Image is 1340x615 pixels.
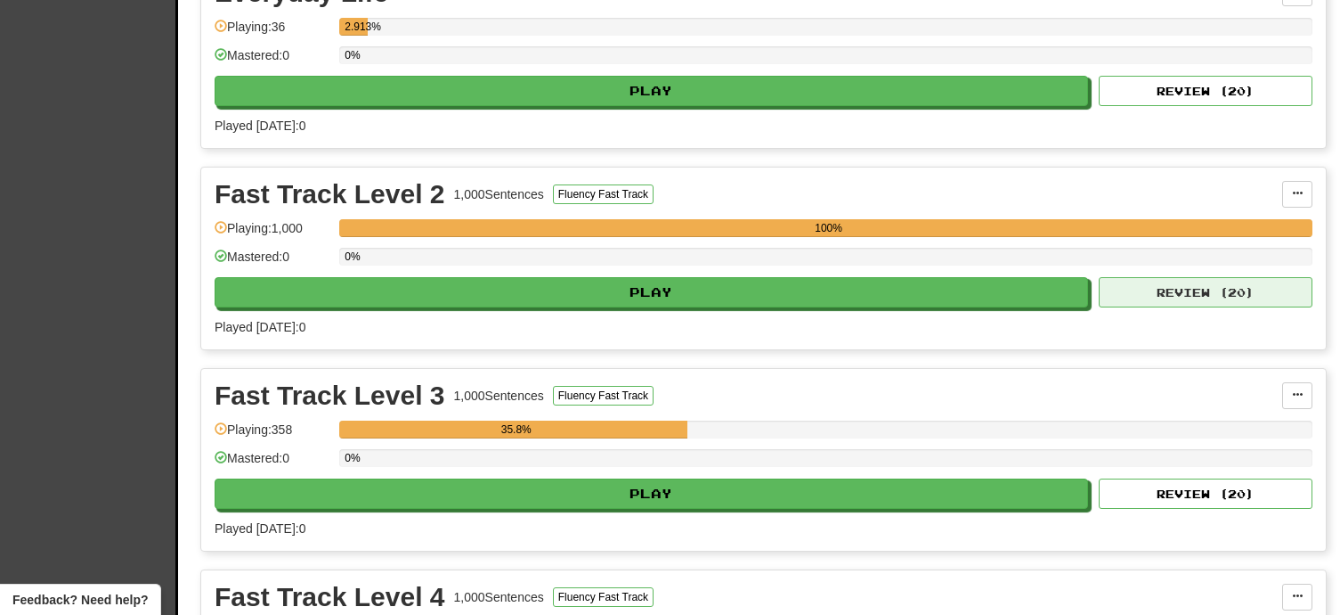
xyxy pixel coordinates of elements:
div: Playing: 36 [215,18,330,47]
div: 1,000 Sentences [454,387,544,405]
div: Mastered: 0 [215,46,330,76]
button: Fluency Fast Track [553,184,654,204]
div: 1,000 Sentences [454,588,544,606]
div: 100% [345,219,1312,237]
span: Played [DATE]: 0 [215,521,305,536]
button: Review (20) [1099,76,1312,106]
span: Open feedback widget [12,591,148,609]
div: 2.913% [345,18,368,36]
span: Played [DATE]: 0 [215,119,305,133]
button: Fluency Fast Track [553,386,654,406]
div: 1,000 Sentences [454,185,544,203]
span: Played [DATE]: 0 [215,320,305,334]
button: Play [215,277,1088,307]
div: Fast Track Level 2 [215,181,445,208]
button: Fluency Fast Track [553,587,654,607]
div: Playing: 1,000 [215,219,330,249]
div: 35.8% [345,421,687,439]
div: Fast Track Level 3 [215,382,445,409]
div: Mastered: 0 [215,248,330,277]
button: Play [215,76,1088,106]
button: Review (20) [1099,277,1312,307]
div: Playing: 358 [215,421,330,450]
div: Fast Track Level 4 [215,584,445,611]
div: Mastered: 0 [215,449,330,479]
button: Play [215,479,1088,509]
button: Review (20) [1099,479,1312,509]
